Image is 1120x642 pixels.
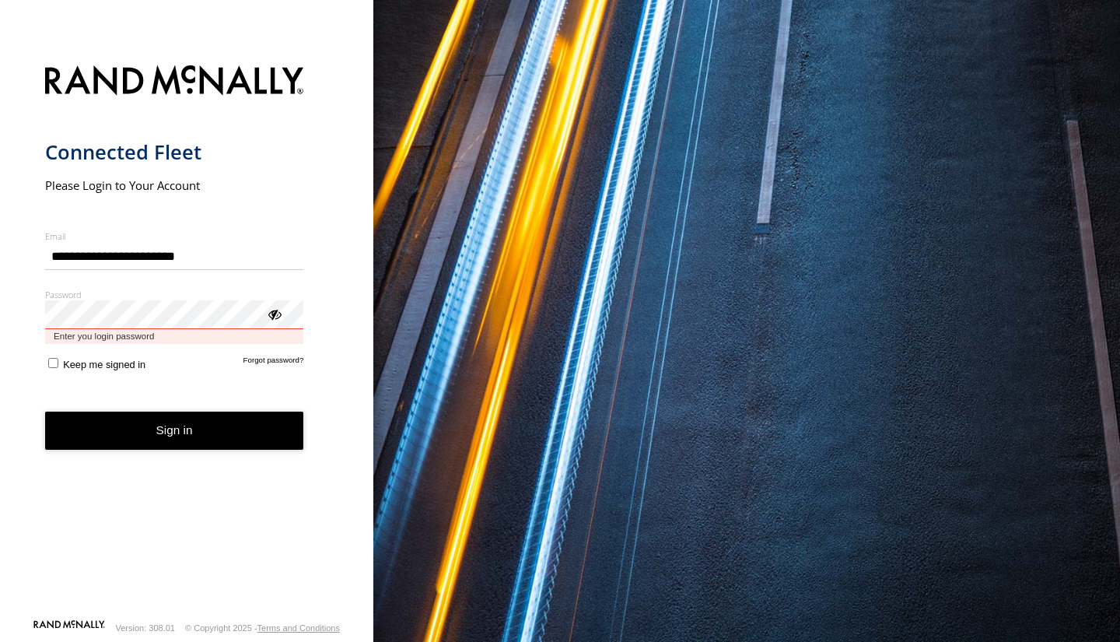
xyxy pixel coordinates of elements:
[257,623,340,633] a: Terms and Conditions
[116,623,175,633] div: Version: 308.01
[45,230,304,242] label: Email
[33,620,105,636] a: Visit our Website
[266,306,282,321] div: ViewPassword
[63,359,145,370] span: Keep me signed in
[45,62,304,102] img: Rand McNally
[45,412,304,450] button: Sign in
[45,56,329,619] form: main
[45,177,304,193] h2: Please Login to Your Account
[45,329,304,344] span: Enter you login password
[45,139,304,165] h1: Connected Fleet
[243,356,304,370] a: Forgot password?
[45,289,304,300] label: Password
[48,358,58,368] input: Keep me signed in
[185,623,340,633] div: © Copyright 2025 -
